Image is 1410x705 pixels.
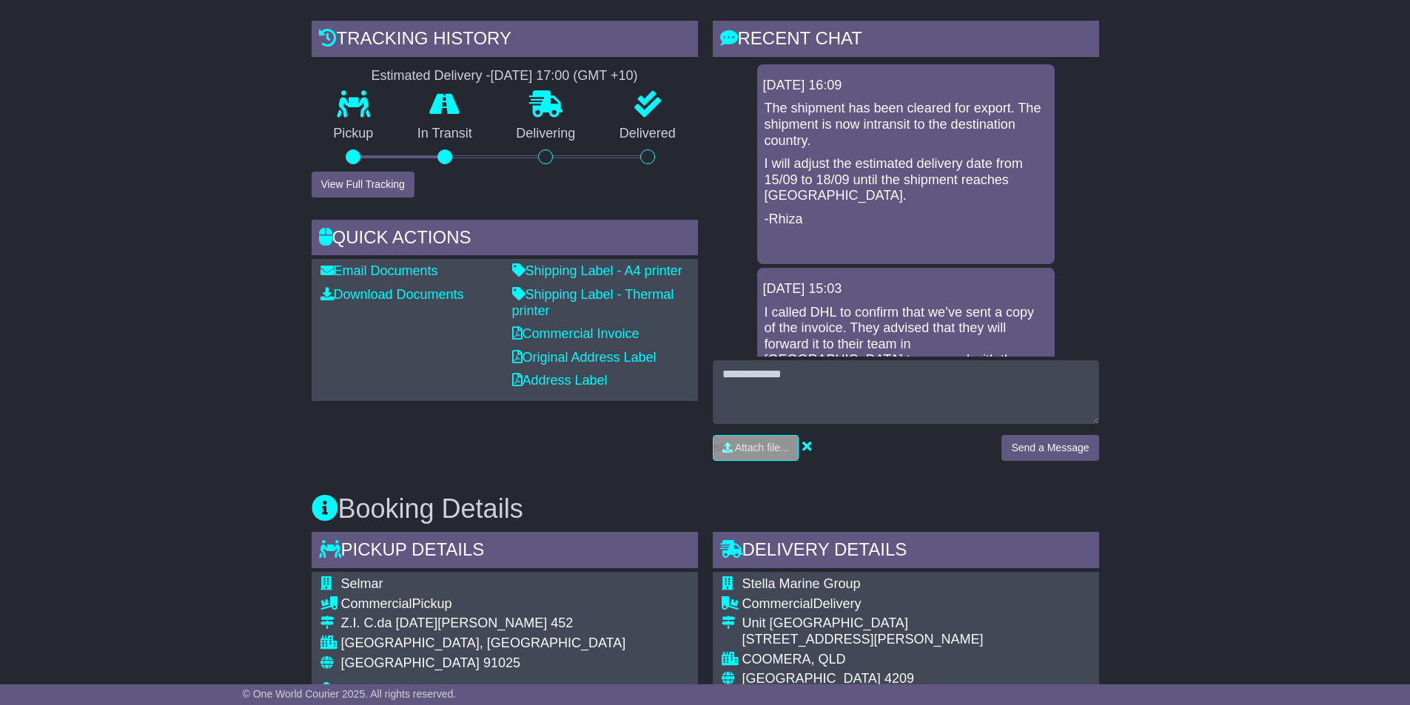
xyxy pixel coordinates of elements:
[512,350,657,365] a: Original Address Label
[742,596,984,613] div: Delivery
[243,688,457,700] span: © One World Courier 2025. All rights reserved.
[742,576,861,591] span: Stella Marine Group
[312,21,698,61] div: Tracking history
[742,596,813,611] span: Commercial
[491,68,638,84] div: [DATE] 17:00 (GMT +10)
[341,576,383,591] span: Selmar
[512,326,639,341] a: Commercial Invoice
[341,635,689,652] div: [GEOGRAPHIC_DATA], [GEOGRAPHIC_DATA]
[312,68,698,84] div: Estimated Delivery -
[312,126,396,142] p: Pickup
[763,281,1049,297] div: [DATE] 15:03
[713,21,1099,61] div: RECENT CHAT
[512,287,674,318] a: Shipping Label - Thermal printer
[483,655,520,670] span: 91025
[765,212,1047,228] p: -Rhiza
[884,671,914,686] span: 4209
[494,126,598,142] p: Delivering
[341,596,689,613] div: Pickup
[341,655,480,670] span: [GEOGRAPHIC_DATA]
[765,156,1047,204] p: I will adjust the estimated delivery date from 15/09 to 18/09 until the shipment reaches [GEOGRAP...
[713,532,1099,572] div: Delivery Details
[312,532,698,572] div: Pickup Details
[763,78,1049,94] div: [DATE] 16:09
[341,682,451,697] span: [PERSON_NAME]
[742,615,984,632] div: Unit [GEOGRAPHIC_DATA]
[312,172,414,198] button: View Full Tracking
[1001,435,1098,461] button: Send a Message
[341,596,412,611] span: Commercial
[597,126,698,142] p: Delivered
[312,220,698,260] div: Quick Actions
[341,615,689,632] div: Z.I. C.da [DATE][PERSON_NAME] 452
[320,287,464,302] a: Download Documents
[765,101,1047,149] p: The shipment has been cleared for export. The shipment is now intransit to the destination country.
[320,263,438,278] a: Email Documents
[512,263,682,278] a: Shipping Label - A4 printer
[742,632,984,648] div: [STREET_ADDRESS][PERSON_NAME]
[742,671,881,686] span: [GEOGRAPHIC_DATA]
[742,652,984,668] div: COOMERA, QLD
[765,305,1047,385] p: I called DHL to confirm that we’ve sent a copy of the invoice. They advised that they will forwar...
[512,373,608,388] a: Address Label
[312,494,1099,524] h3: Booking Details
[395,126,494,142] p: In Transit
